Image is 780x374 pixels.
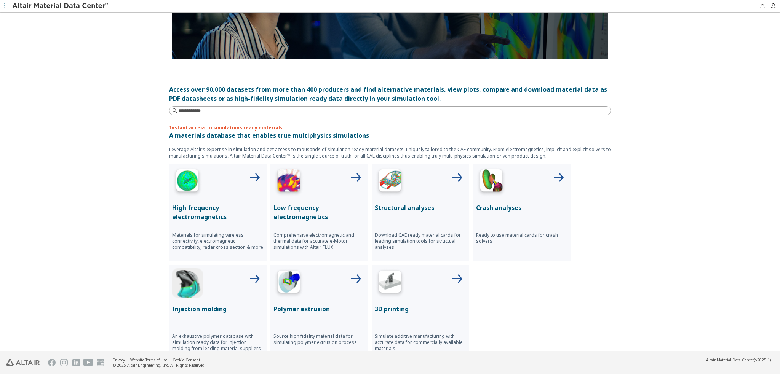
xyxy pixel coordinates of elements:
button: Structural Analyses IconStructural analysesDownload CAE ready material cards for leading simulati... [372,164,469,261]
p: Source high fidelity material data for simulating polymer extrusion process [273,333,365,345]
div: (v2025.1) [706,357,771,363]
img: Structural Analyses Icon [375,167,405,197]
p: A materials database that enables true multiphysics simulations [169,131,611,140]
a: Privacy [113,357,125,363]
div: © 2025 Altair Engineering, Inc. All Rights Reserved. [113,363,206,368]
p: Simulate additive manufacturing with accurate data for commercially available materials [375,333,466,352]
img: Altair Engineering [6,359,40,366]
p: Polymer extrusion [273,304,365,314]
button: 3D Printing Icon3D printingSimulate additive manufacturing with accurate data for commercially av... [372,265,469,362]
p: Leverage Altair’s expertise in simulation and get access to thousands of simulation ready materia... [169,146,611,159]
button: Polymer Extrusion IconPolymer extrusionSource high fidelity material data for simulating polymer ... [270,265,368,362]
span: Altair Material Data Center [706,357,754,363]
p: Low frequency electromagnetics [273,203,365,221]
button: Injection Molding IconInjection moldingAn exhaustive polymer database with simulation ready data ... [169,265,267,362]
p: Structural analyses [375,203,466,212]
a: Website Terms of Use [130,357,167,363]
p: Injection molding [172,304,264,314]
img: 3D Printing Icon [375,268,405,298]
img: High Frequency Icon [172,167,203,197]
div: Access over 90,000 datasets from more than 400 producers and find alternative materials, view plo... [169,85,611,103]
p: Instant access to simulations ready materials [169,124,611,131]
img: Altair Material Data Center [12,2,109,10]
img: Polymer Extrusion Icon [273,268,304,298]
p: Download CAE ready material cards for leading simulation tools for structual analyses [375,232,466,250]
button: High Frequency IconHigh frequency electromagneticsMaterials for simulating wireless connectivity,... [169,164,267,261]
p: Comprehensive electromagnetic and thermal data for accurate e-Motor simulations with Altair FLUX [273,232,365,250]
p: 3D printing [375,304,466,314]
img: Crash Analyses Icon [476,167,507,197]
p: Materials for simulating wireless connectivity, electromagnetic compatibility, radar cross sectio... [172,232,264,250]
p: High frequency electromagnetics [172,203,264,221]
p: Ready to use material cards for crash solvers [476,232,567,244]
img: Low Frequency Icon [273,167,304,197]
p: Crash analyses [476,203,567,212]
p: An exhaustive polymer database with simulation ready data for injection molding from leading mate... [172,333,264,352]
a: Cookie Consent [173,357,200,363]
button: Crash Analyses IconCrash analysesReady to use material cards for crash solvers [473,164,571,261]
button: Low Frequency IconLow frequency electromagneticsComprehensive electromagnetic and thermal data fo... [270,164,368,261]
img: Injection Molding Icon [172,268,203,298]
